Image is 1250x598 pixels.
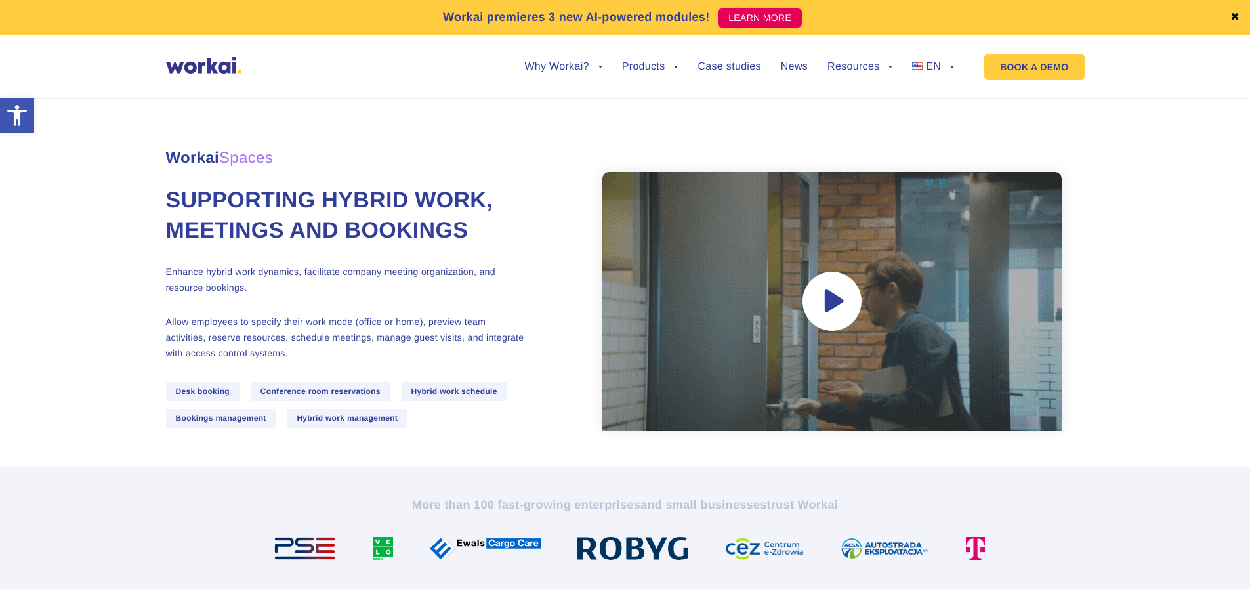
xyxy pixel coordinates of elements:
[827,62,892,72] a: Resources
[640,498,766,511] i: and small businesses
[251,382,390,401] span: Conference room reservations
[166,409,276,428] span: Bookings management
[166,135,274,166] span: Workai
[781,62,808,72] a: News
[219,149,273,167] em: Spaces
[166,264,527,295] p: Enhance hybrid work dynamics, facilitate company meeting organization, and resource bookings.
[166,186,527,246] h1: Supporting hybrid work, meetings and bookings
[718,8,802,28] a: LEARN MORE
[166,314,527,361] p: Allow employees to specify their work mode (office or home), preview team activities, reserve res...
[926,61,941,72] span: EN
[622,62,678,72] a: Products
[287,409,407,428] span: Hybrid work management
[443,9,710,26] p: Workai premieres 3 new AI-powered modules!
[984,54,1084,80] a: BOOK A DEMO
[402,382,507,401] span: Hybrid work schedule
[524,62,602,72] a: Why Workai?
[166,382,240,401] span: Desk booking
[698,62,760,72] a: Case studies
[261,497,990,513] h2: More than 100 fast-growing enterprises trust Workai
[1230,12,1240,23] a: ✖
